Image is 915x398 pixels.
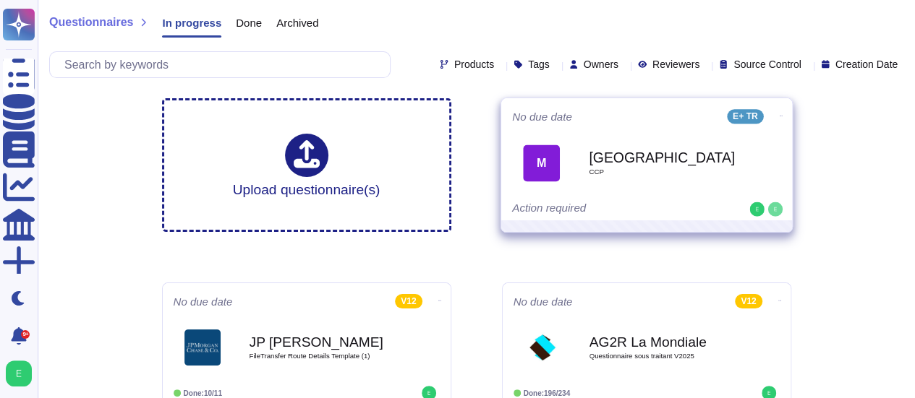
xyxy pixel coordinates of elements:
[250,335,394,349] b: JP [PERSON_NAME]
[590,352,734,360] span: Questionnaire sous traitant V2025
[162,17,221,28] span: In progress
[524,329,561,365] img: Logo
[276,17,318,28] span: Archived
[395,294,422,308] div: V12
[523,144,560,181] div: M
[174,296,233,307] span: No due date
[6,360,32,386] img: user
[584,59,618,69] span: Owners
[250,352,394,360] span: FileTransfer Route Details Template (1)
[835,59,898,69] span: Creation Date
[735,294,762,308] div: V12
[454,59,494,69] span: Products
[184,329,221,365] img: Logo
[21,330,30,339] div: 9+
[590,335,734,349] b: AG2R La Mondiale
[749,202,764,217] img: user
[528,59,550,69] span: Tags
[733,59,801,69] span: Source Control
[514,296,573,307] span: No due date
[233,134,380,196] div: Upload questionnaire(s)
[767,202,782,217] img: user
[236,17,262,28] span: Done
[57,52,390,77] input: Search by keywords
[512,111,572,122] span: No due date
[184,389,222,397] span: Done: 10/11
[589,168,735,176] span: CCP
[589,150,735,164] b: [GEOGRAPHIC_DATA]
[652,59,699,69] span: Reviewers
[512,202,691,217] div: Action required
[524,389,571,397] span: Done: 196/234
[3,358,42,389] button: user
[726,109,763,124] div: E+ TR
[49,17,133,28] span: Questionnaires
